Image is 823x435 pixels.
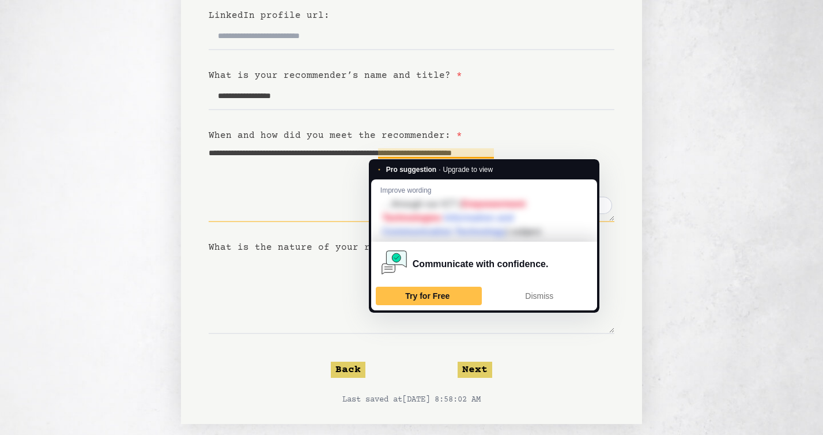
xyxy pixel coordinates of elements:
label: LinkedIn profile url: [209,10,330,21]
label: What is the nature of your relationship? [209,242,451,253]
label: When and how did you meet the recommender: [209,130,462,141]
button: Back [331,362,365,378]
p: Last saved at [DATE] 8:58:02 AM [209,394,614,406]
label: What is your recommender’s name and title? [209,70,462,81]
button: Next [458,362,492,378]
textarea: To enrich screen reader interactions, please activate Accessibility in Grammarly extension settings [209,142,614,222]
